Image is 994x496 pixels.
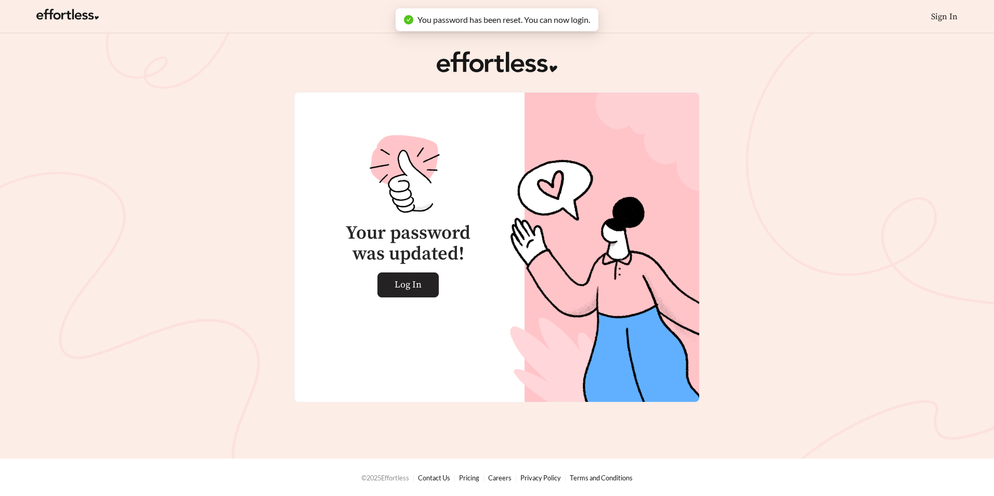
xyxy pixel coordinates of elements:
[377,272,439,297] a: Log In
[404,15,413,24] span: check-circle
[361,474,409,482] span: © 2025 Effortless
[570,474,633,482] a: Terms and Conditions
[931,11,958,22] a: Sign In
[520,474,561,482] a: Privacy Policy
[459,474,479,482] a: Pricing
[345,223,471,264] h3: Your password was updated!
[418,474,450,482] a: Contact Us
[395,273,422,297] span: Log In
[417,15,590,24] span: You password has been reset. You can now login.
[488,474,512,482] a: Careers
